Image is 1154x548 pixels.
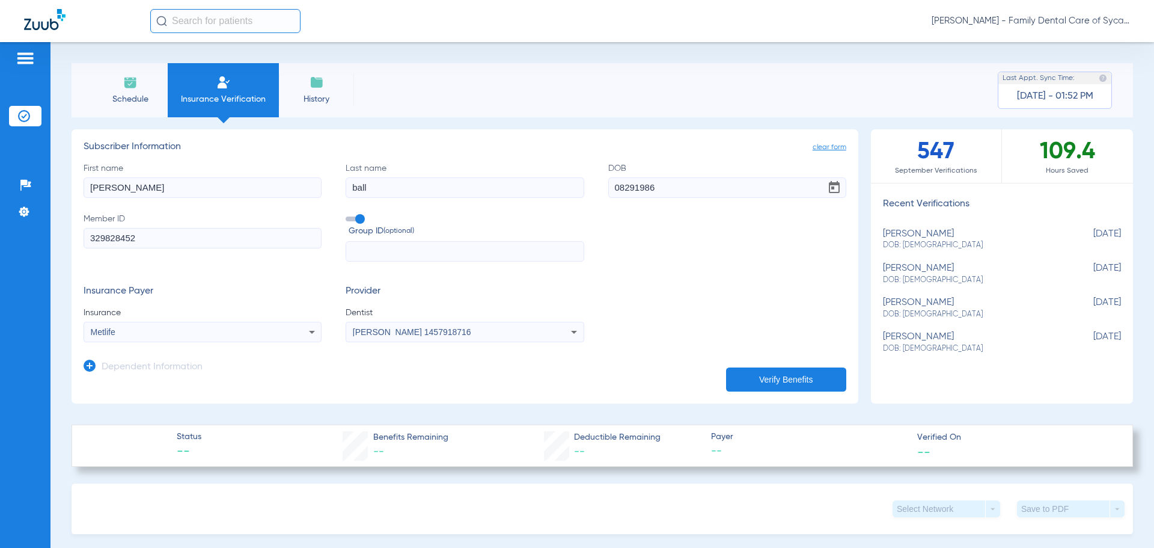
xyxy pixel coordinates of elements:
button: Verify Benefits [726,368,846,392]
h3: Subscriber Information [84,141,846,153]
small: (optional) [383,225,414,238]
span: Group ID [349,225,584,238]
img: Search Icon [156,16,167,26]
span: clear form [813,141,846,153]
span: [DATE] [1061,297,1121,319]
button: Open calendar [822,176,846,200]
span: Dentist [346,307,584,319]
span: -- [373,446,384,457]
h3: Insurance Payer [84,286,322,298]
span: [PERSON_NAME] 1457918716 [353,327,471,337]
label: Member ID [84,213,322,262]
h3: Recent Verifications [871,199,1133,211]
span: Hours Saved [1002,165,1133,177]
div: [PERSON_NAME] [883,263,1061,285]
span: DOB: [DEMOGRAPHIC_DATA] [883,343,1061,354]
img: History [310,75,324,90]
span: -- [917,445,930,458]
span: Insurance Verification [177,93,270,105]
span: -- [711,444,907,459]
input: Member ID [84,228,322,248]
div: [PERSON_NAME] [883,331,1061,354]
span: Last Appt. Sync Time: [1003,72,1075,84]
span: Schedule [102,93,159,105]
h3: Provider [346,286,584,298]
img: Zuub Logo [24,9,66,30]
span: [DATE] - 01:52 PM [1017,90,1093,102]
label: Last name [346,162,584,198]
span: Deductible Remaining [574,431,661,444]
span: Metlife [91,327,115,337]
img: Schedule [123,75,138,90]
div: [PERSON_NAME] [883,297,1061,319]
span: DOB: [DEMOGRAPHIC_DATA] [883,309,1061,320]
img: hamburger-icon [16,51,35,66]
h3: Dependent Information [102,362,203,374]
div: [PERSON_NAME] [883,229,1061,251]
label: DOB [608,162,846,198]
div: 547 [871,129,1002,183]
span: September Verifications [871,165,1001,177]
input: Search for patients [150,9,301,33]
span: -- [177,444,201,461]
span: -- [574,446,585,457]
span: Payer [711,431,907,443]
span: Benefits Remaining [373,431,448,444]
span: [PERSON_NAME] - Family Dental Care of Sycamore [932,15,1130,27]
img: Manual Insurance Verification [216,75,231,90]
span: Verified On [917,431,1113,444]
label: First name [84,162,322,198]
span: Insurance [84,307,322,319]
input: DOBOpen calendar [608,177,846,198]
input: Last name [346,177,584,198]
div: 109.4 [1002,129,1133,183]
span: History [288,93,345,105]
span: [DATE] [1061,263,1121,285]
span: Status [177,431,201,443]
span: DOB: [DEMOGRAPHIC_DATA] [883,240,1061,251]
span: [DATE] [1061,331,1121,354]
input: First name [84,177,322,198]
span: DOB: [DEMOGRAPHIC_DATA] [883,275,1061,286]
img: last sync help info [1099,74,1107,82]
span: [DATE] [1061,229,1121,251]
